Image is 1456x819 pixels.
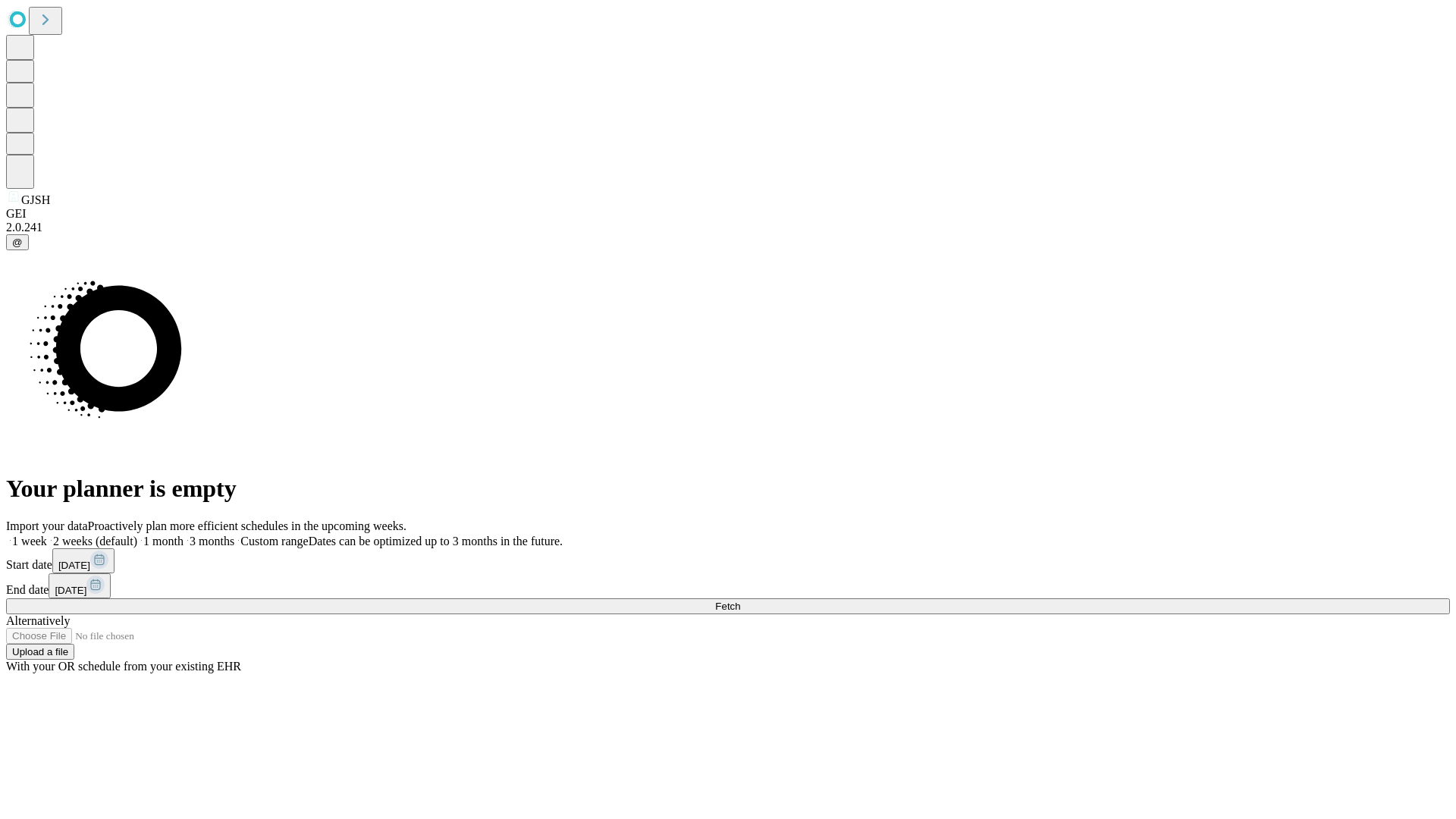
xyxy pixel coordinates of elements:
button: [DATE] [52,548,115,573]
span: 1 month [143,535,184,548]
span: 3 months [190,535,234,548]
span: 2 weeks (default) [53,535,137,548]
div: Start date [6,548,1450,573]
span: [DATE] [58,560,90,571]
div: End date [6,573,1450,598]
span: [DATE] [55,585,86,596]
span: With your OR schedule from your existing EHR [6,660,241,673]
span: @ [12,237,23,248]
h1: Your planner is empty [6,475,1450,503]
span: Proactively plan more efficient schedules in the upcoming weeks. [88,519,406,532]
button: Upload a file [6,644,74,660]
div: 2.0.241 [6,221,1450,234]
span: Fetch [715,601,740,612]
span: Custom range [240,535,308,548]
span: Import your data [6,519,88,532]
span: 1 week [12,535,47,548]
button: [DATE] [49,573,111,598]
div: GEI [6,207,1450,221]
span: Dates can be optimized up to 3 months in the future. [309,535,563,548]
button: @ [6,234,29,250]
button: Fetch [6,598,1450,614]
span: Alternatively [6,614,70,627]
span: GJSH [21,193,50,206]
